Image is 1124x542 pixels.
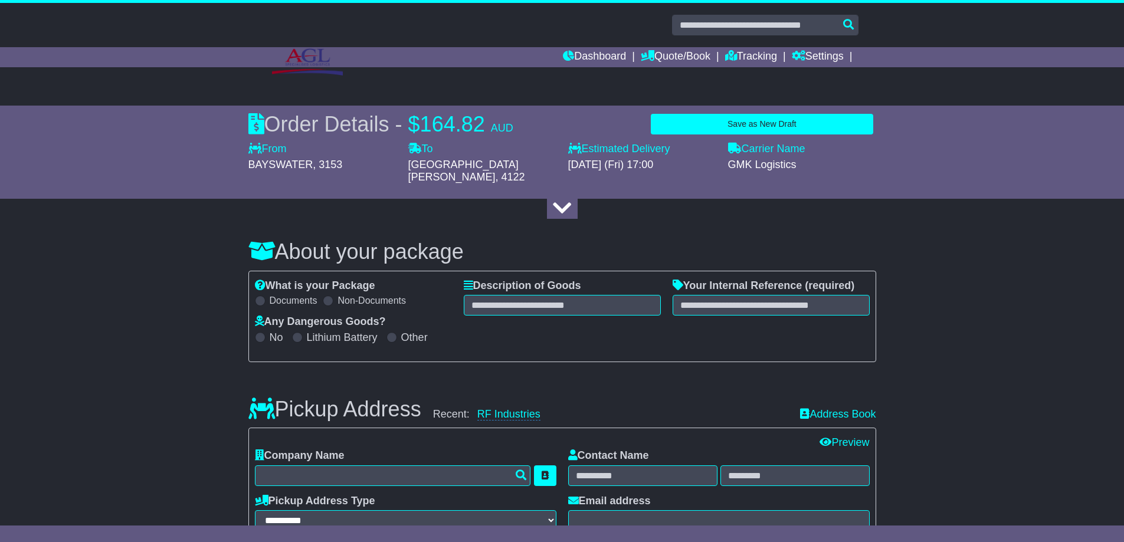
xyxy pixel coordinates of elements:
[248,240,876,264] h3: About your package
[568,159,716,172] div: [DATE] (Fri) 17:00
[248,143,287,156] label: From
[641,47,710,67] a: Quote/Book
[255,316,386,329] label: Any Dangerous Goods?
[725,47,777,67] a: Tracking
[568,449,649,462] label: Contact Name
[651,114,873,134] button: Save as New Draft
[792,47,844,67] a: Settings
[408,159,519,183] span: [GEOGRAPHIC_DATA][PERSON_NAME]
[248,159,313,170] span: BAYSWATER
[270,331,283,344] label: No
[408,112,420,136] span: $
[255,495,375,508] label: Pickup Address Type
[491,122,513,134] span: AUD
[401,331,428,344] label: Other
[477,408,540,421] a: RF Industries
[820,436,869,448] a: Preview
[433,408,789,421] div: Recent:
[563,47,626,67] a: Dashboard
[248,398,421,421] h3: Pickup Address
[728,159,876,172] div: GMK Logistics
[307,331,378,344] label: Lithium Battery
[420,112,485,136] span: 164.82
[728,143,805,156] label: Carrier Name
[255,280,375,293] label: What is your Package
[568,495,651,508] label: Email address
[568,143,716,156] label: Estimated Delivery
[800,408,876,421] a: Address Book
[270,295,317,306] label: Documents
[408,143,433,156] label: To
[255,449,345,462] label: Company Name
[313,159,342,170] span: , 3153
[496,171,525,183] span: , 4122
[337,295,406,306] label: Non-Documents
[464,280,581,293] label: Description of Goods
[673,280,855,293] label: Your Internal Reference (required)
[248,111,513,137] div: Order Details -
